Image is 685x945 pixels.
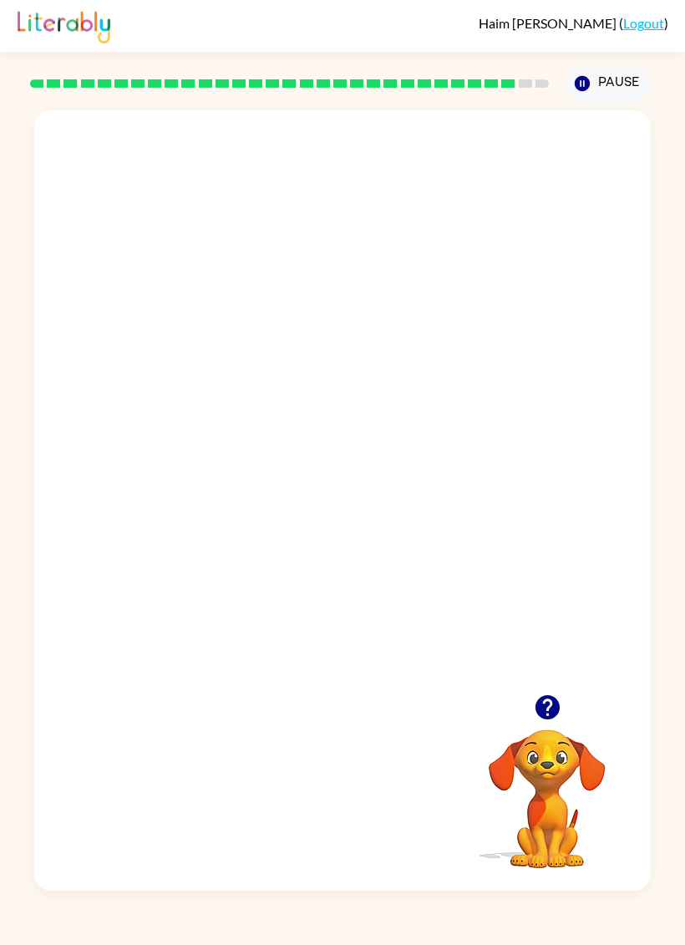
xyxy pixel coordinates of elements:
video: Your browser must support playing .mp4 files to use Literably. Please try using another browser. [464,704,631,871]
video: Your browser must support playing .mp4 files to use Literably. Please try using another browser. [34,110,651,694]
span: Haim [PERSON_NAME] [479,15,619,31]
button: Pause [565,64,651,103]
img: Literably [18,7,110,43]
div: ( ) [479,15,668,31]
a: Logout [623,15,664,31]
